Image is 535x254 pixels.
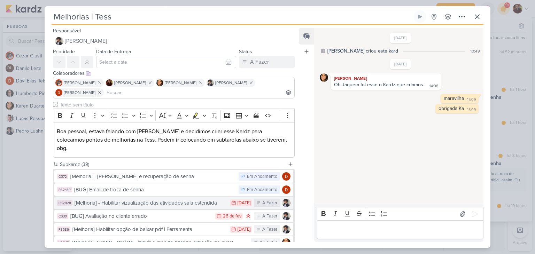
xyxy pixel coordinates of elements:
[259,239,277,246] div: A FAZER
[282,212,290,220] img: Pedro Luahn Simões
[262,226,277,233] div: A Fazer
[223,214,241,219] div: 26 de fev
[239,56,295,68] button: A Fazer
[64,89,95,96] span: [PERSON_NAME]
[53,28,81,34] label: Responsável
[64,80,95,86] span: [PERSON_NAME]
[334,82,426,88] div: Oh Jaquem foi esse o Kardz que criamos...
[106,79,113,86] img: Jaqueline Molina
[238,201,250,205] div: [DATE]
[53,49,75,55] label: Prioridade
[55,79,62,86] img: Cezar Giusti
[114,80,146,86] span: [PERSON_NAME]
[156,79,163,86] img: Karen Duarte
[72,225,226,233] div: [Melhoria] Habilitar opção de baixar pdf | Ferramenta
[54,236,293,249] button: KD247 [Melhoria] ADMIN - Projeto - incluir e-mail do líder na extração do excel A FAZER
[53,109,295,122] div: Editor toolbar
[262,200,277,207] div: A Fazer
[70,212,212,220] div: [BUG] Avaliação no cliente errado
[317,220,483,239] div: Editor editing area: main
[439,105,464,111] div: obrigada Ka
[96,56,236,68] input: Select a date
[247,173,277,180] div: Em Andamento
[53,70,295,77] div: Colaboradores
[75,199,226,207] div: [Melhoria] - Habilitar vizualização das atividades sala estendida
[57,127,291,152] p: Boa pessoal, estava falando com [PERSON_NAME] e decidimos criar esse Kardz para colocarmos pontos...
[429,84,438,89] div: 14:08
[96,49,131,55] label: Data de Entrega
[54,210,293,222] button: CG30 [BUG] Avaliação no cliente errado 26 de fev A Fazer
[57,240,70,245] div: KD247
[55,37,63,45] img: Pedro Luahn Simões
[165,80,196,86] span: [PERSON_NAME]
[54,170,293,183] button: CG72 [Melhoria] - [PERSON_NAME] e recuperação de senha Em Andamento
[238,227,250,232] div: [DATE]
[320,73,328,82] img: Karen Duarte
[470,48,480,54] div: 10:49
[72,239,248,247] div: [Melhoria] ADMIN - Projeto - incluir e-mail do líder na extração do excel
[215,80,247,86] span: [PERSON_NAME]
[282,185,290,194] img: Davi Elias Teixeira
[327,47,398,55] div: [PERSON_NAME] criou este kard
[467,97,476,103] div: 15:09
[282,172,290,181] img: Davi Elias Teixeira
[282,199,290,207] img: Pedro Luahn Simões
[245,213,252,220] div: Prioridade Alta
[250,58,269,66] div: A Fazer
[262,213,277,220] div: A Fazer
[317,207,483,221] div: Editor toolbar
[282,238,290,247] img: Karen Duarte
[207,79,214,86] img: Pedro Luahn Simões
[444,95,464,101] div: maravilha
[282,225,290,233] img: Pedro Luahn Simões
[53,35,295,47] button: [PERSON_NAME]
[54,183,293,196] button: PS2480 [BUG] Email de troca de senha Em Andamento
[74,186,235,194] div: [BUG] Email de troca de senha
[417,14,423,19] div: Ligar relógio
[332,75,440,82] div: [PERSON_NAME]
[54,197,293,209] button: PS2020 [Melhoria] - Habilitar vizualização das atividades sala estendida [DATE] A Fazer
[57,174,68,179] div: CG72
[57,213,68,219] div: CG30
[60,161,285,168] div: Subkardz (39)
[52,10,412,23] input: Kard Sem Título
[53,122,295,158] div: Editor editing area: main
[55,89,62,96] img: Davi Elias Teixeira
[54,223,293,236] button: PS686 [Melhoria] Habilitar opção de baixar pdf | Ferramenta [DATE] A Fazer
[247,186,277,193] div: Em Andamento
[467,107,476,113] div: 15:09
[105,88,293,97] input: Buscar
[59,101,295,109] input: Texto sem título
[57,200,72,206] div: PS2020
[57,227,70,232] div: PS686
[65,37,107,45] span: [PERSON_NAME]
[57,187,72,192] div: PS2480
[70,173,235,181] div: [Melhoria] - [PERSON_NAME] e recuperação de senha
[239,49,252,55] label: Status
